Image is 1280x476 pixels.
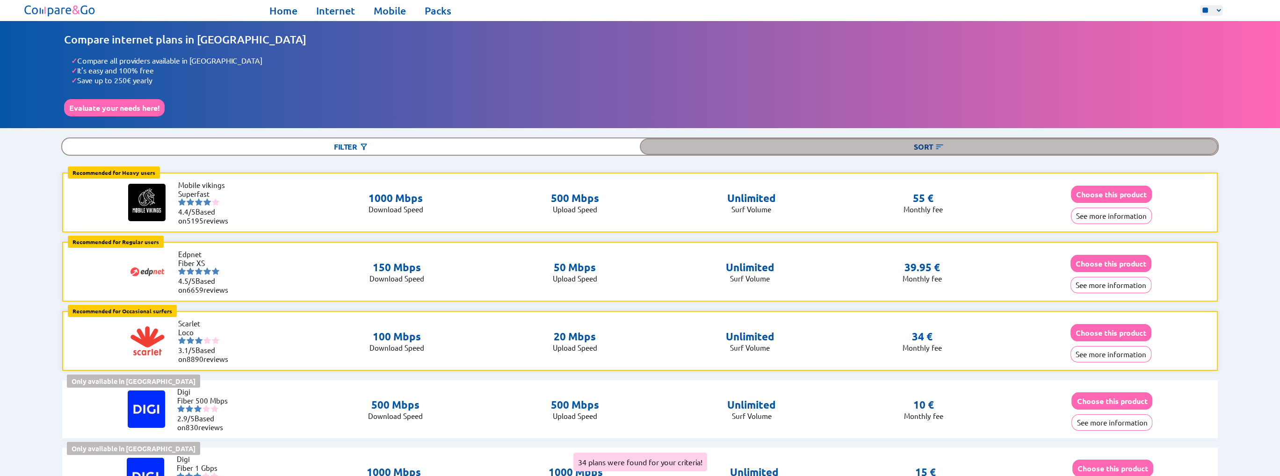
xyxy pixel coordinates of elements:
[72,307,172,315] b: Recommended for Occasional surfers
[316,4,355,17] a: Internet
[212,198,219,206] img: starnr5
[187,337,194,344] img: starnr2
[178,267,186,275] img: starnr1
[64,99,165,116] button: Evaluate your needs here!
[912,330,933,343] p: 34 €
[1070,350,1151,359] a: See more information
[71,65,77,75] span: ✓
[187,198,194,206] img: starnr2
[904,205,943,214] p: Monthly fee
[553,330,597,343] p: 20 Mbps
[195,337,202,344] img: starnr3
[72,238,159,245] b: Recommended for Regular users
[178,319,234,328] li: Scarlet
[1070,277,1151,293] button: See more information
[640,138,1217,155] div: Sort
[725,261,774,274] p: Unlimited
[64,33,1216,46] h1: Compare internet plans in [GEOGRAPHIC_DATA]
[178,276,234,294] li: Based on reviews
[374,4,406,17] a: Mobile
[1071,414,1152,431] button: See more information
[177,405,185,412] img: starnr1
[71,56,77,65] span: ✓
[195,267,202,275] img: starnr3
[186,405,193,412] img: starnr2
[178,328,234,337] li: Loco
[212,267,219,275] img: starnr5
[128,184,166,221] img: Logo of Mobile vikings
[269,4,297,17] a: Home
[1071,397,1152,405] a: Choose this product
[368,398,423,411] p: 500 Mbps
[425,4,451,17] a: Packs
[178,259,234,267] li: Fiber XS
[71,56,1216,65] li: Compare all providers available in [GEOGRAPHIC_DATA]
[903,274,942,283] p: Monthly fee
[22,2,98,19] img: Logo of Compare&Go
[129,253,166,290] img: Logo of Edpnet
[177,463,233,472] li: Fiber 1 Gbps
[187,285,203,294] span: 6659
[551,205,599,214] p: Upload Speed
[727,192,776,205] p: Unlimited
[187,267,194,275] img: starnr2
[727,205,776,214] p: Surf Volume
[178,207,195,216] span: 4.4/5
[935,142,944,151] img: Button open the sorting menu
[553,343,597,352] p: Upload Speed
[1070,259,1151,268] a: Choose this product
[551,411,599,420] p: Upload Speed
[1070,255,1151,272] button: Choose this product
[903,343,942,352] p: Monthly fee
[369,343,424,352] p: Download Speed
[725,343,774,352] p: Surf Volume
[177,396,233,405] li: Fiber 500 Mbps
[1070,328,1151,337] a: Choose this product
[369,205,423,214] p: Download Speed
[177,414,233,432] li: Based on reviews
[178,250,234,259] li: Edpnet
[913,192,933,205] p: 55 €
[727,398,776,411] p: Unlimited
[725,274,774,283] p: Surf Volume
[727,411,776,420] p: Surf Volume
[1070,281,1151,289] a: See more information
[187,216,203,225] span: 5195
[177,454,233,463] li: Digi
[202,405,210,412] img: starnr4
[1071,418,1152,427] a: See more information
[1071,392,1152,410] button: Choose this product
[203,267,211,275] img: starnr4
[1071,190,1152,199] a: Choose this product
[71,75,77,85] span: ✓
[177,414,195,423] span: 2.9/5
[369,330,424,343] p: 100 Mbps
[71,75,1216,85] li: Save up to 250€ yearly
[904,411,943,420] p: Monthly fee
[178,189,234,198] li: Superfast
[551,398,599,411] p: 500 Mbps
[72,377,195,385] b: Only available in [GEOGRAPHIC_DATA]
[904,261,940,274] p: 39.95 €
[1071,186,1152,203] button: Choose this product
[195,198,202,206] img: starnr3
[72,444,195,453] b: Only available in [GEOGRAPHIC_DATA]
[553,261,597,274] p: 50 Mbps
[1072,464,1153,473] a: Choose this product
[178,337,186,344] img: starnr1
[178,207,234,225] li: Based on reviews
[187,354,203,363] span: 8890
[1070,346,1151,362] button: See more information
[178,198,186,206] img: starnr1
[177,387,233,396] li: Digi
[178,346,234,363] li: Based on reviews
[1071,211,1152,220] a: See more information
[212,337,219,344] img: starnr5
[194,405,202,412] img: starnr3
[203,337,211,344] img: starnr4
[129,322,166,360] img: Logo of Scarlet
[178,276,195,285] span: 4.5/5
[725,330,774,343] p: Unlimited
[369,192,423,205] p: 1000 Mbps
[72,169,155,176] b: Recommended for Heavy users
